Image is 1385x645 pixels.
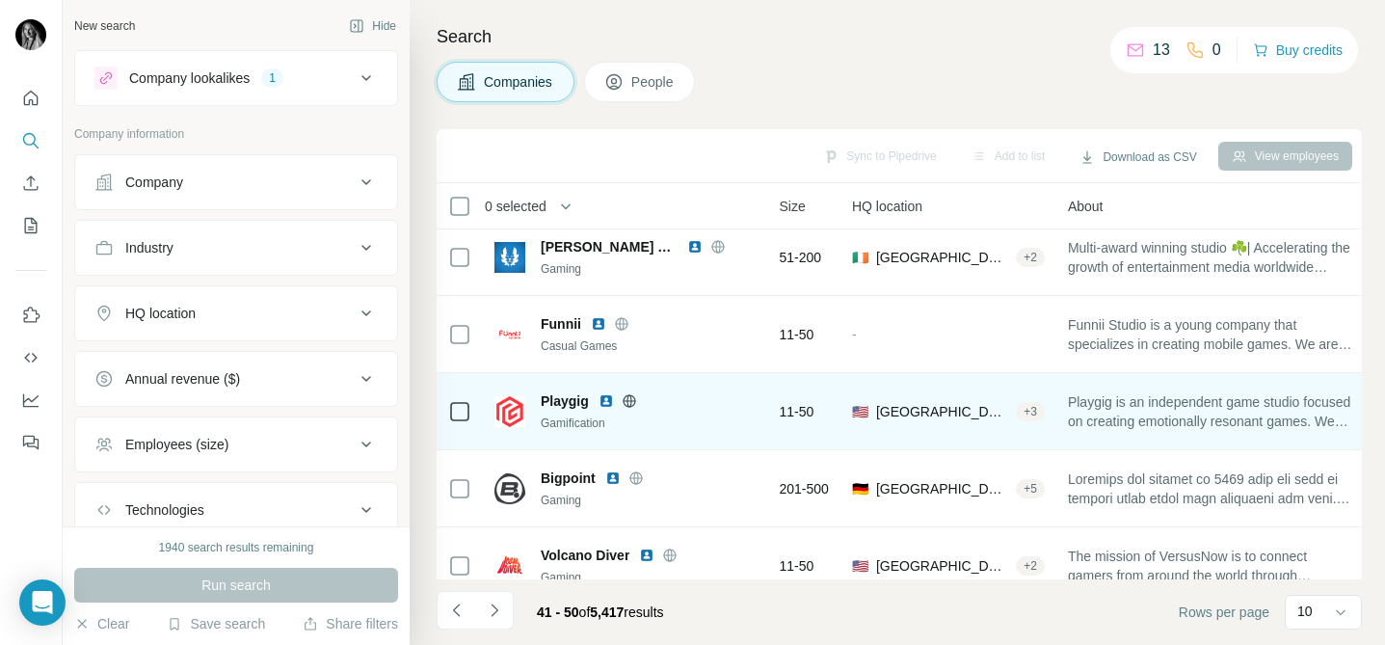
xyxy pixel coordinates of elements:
[15,425,46,460] button: Feedback
[541,237,678,256] span: [PERSON_NAME] Studios
[1068,315,1353,354] span: Funnii Studio is a young company that specializes in creating mobile games. We are committed to p...
[1068,547,1353,585] span: The mission of VersusNow is to connect gamers from around the world through competitive play that...
[437,591,475,630] button: Navigate to previous page
[1016,249,1045,266] div: + 2
[19,579,66,626] div: Open Intercom Messenger
[15,298,46,333] button: Use Surfe on LinkedIn
[541,469,596,488] span: Bigpoint
[780,325,814,344] span: 11-50
[541,569,749,586] div: Gaming
[876,248,1008,267] span: [GEOGRAPHIC_DATA], [GEOGRAPHIC_DATA], [GEOGRAPHIC_DATA]
[75,356,397,402] button: Annual revenue ($)
[125,304,196,323] div: HQ location
[15,123,46,158] button: Search
[1153,39,1170,62] p: 13
[74,125,398,143] p: Company information
[159,539,314,556] div: 1940 search results remaining
[75,225,397,271] button: Industry
[590,605,624,620] span: 5,417
[261,69,283,87] div: 1
[75,55,397,101] button: Company lookalikes1
[494,323,525,346] img: Logo of Funnii
[876,402,1008,421] span: [GEOGRAPHIC_DATA], [US_STATE]
[167,614,265,633] button: Save search
[303,614,398,633] button: Share filters
[1068,238,1353,277] span: Multi-award winning studio ☘️| Accelerating the growth of entertainment media worldwide including...
[687,239,703,255] img: LinkedIn logo
[780,402,814,421] span: 11-50
[129,68,250,88] div: Company lookalikes
[780,197,806,216] span: Size
[335,12,410,40] button: Hide
[537,605,579,620] span: 41 - 50
[125,500,204,520] div: Technologies
[876,556,1008,576] span: [GEOGRAPHIC_DATA], [US_STATE]
[125,238,173,257] div: Industry
[591,316,606,332] img: LinkedIn logo
[1068,392,1353,431] span: Playgig is an independent game studio focused on creating emotionally resonant games. We believe ...
[780,479,829,498] span: 201-500
[1068,197,1104,216] span: About
[541,492,749,509] div: Gaming
[541,415,749,432] div: Gamification
[852,556,868,576] span: 🇺🇸
[579,605,591,620] span: of
[1068,470,1353,508] span: Loremips dol sitamet co 5469 adip eli sedd ei tempori utlab etdol magn aliquaeni adm veni. Quis n...
[1253,37,1343,64] button: Buy credits
[541,391,589,411] span: Playgig
[15,166,46,201] button: Enrich CSV
[494,551,525,581] img: Logo of Volcano Diver
[599,393,614,409] img: LinkedIn logo
[1297,602,1313,621] p: 10
[1179,603,1269,622] span: Rows per page
[75,159,397,205] button: Company
[75,487,397,533] button: Technologies
[125,173,183,192] div: Company
[437,23,1362,50] h4: Search
[852,248,868,267] span: 🇮🇪
[1016,480,1045,497] div: + 5
[15,340,46,375] button: Use Surfe API
[15,208,46,243] button: My lists
[1016,557,1045,575] div: + 2
[494,242,525,273] img: Logo of Stratton Studios
[1212,39,1221,62] p: 0
[75,421,397,468] button: Employees (size)
[74,17,135,35] div: New search
[125,369,240,389] div: Annual revenue ($)
[605,470,621,486] img: LinkedIn logo
[15,19,46,50] img: Avatar
[1016,403,1045,420] div: + 3
[780,248,822,267] span: 51-200
[541,337,749,355] div: Casual Games
[15,383,46,417] button: Dashboard
[484,72,554,92] span: Companies
[74,614,129,633] button: Clear
[852,327,857,342] span: -
[541,260,749,278] div: Gaming
[541,546,629,565] span: Volcano Diver
[541,314,581,334] span: Funnii
[537,605,664,620] span: results
[852,197,922,216] span: HQ location
[475,591,514,630] button: Navigate to next page
[876,479,1008,498] span: [GEOGRAPHIC_DATA], [GEOGRAPHIC_DATA]
[1066,143,1210,172] button: Download as CSV
[852,479,868,498] span: 🇩🇪
[639,548,654,563] img: LinkedIn logo
[125,435,228,454] div: Employees (size)
[15,81,46,116] button: Quick start
[494,396,525,427] img: Logo of Playgig
[485,197,546,216] span: 0 selected
[75,290,397,336] button: HQ location
[494,473,525,504] img: Logo of Bigpoint
[780,556,814,576] span: 11-50
[631,72,676,92] span: People
[852,402,868,421] span: 🇺🇸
